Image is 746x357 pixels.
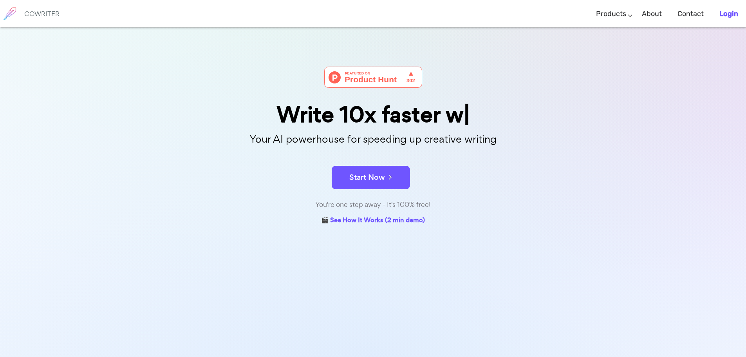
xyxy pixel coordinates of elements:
[642,2,662,25] a: About
[24,10,60,17] h6: COWRITER
[719,2,738,25] a: Login
[321,215,425,227] a: 🎬 See How It Works (2 min demo)
[596,2,626,25] a: Products
[177,199,569,210] div: You're one step away - It's 100% free!
[677,2,704,25] a: Contact
[324,67,422,88] img: Cowriter - Your AI buddy for speeding up creative writing | Product Hunt
[719,9,738,18] b: Login
[177,103,569,126] div: Write 10x faster w
[177,131,569,148] p: Your AI powerhouse for speeding up creative writing
[332,166,410,189] button: Start Now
